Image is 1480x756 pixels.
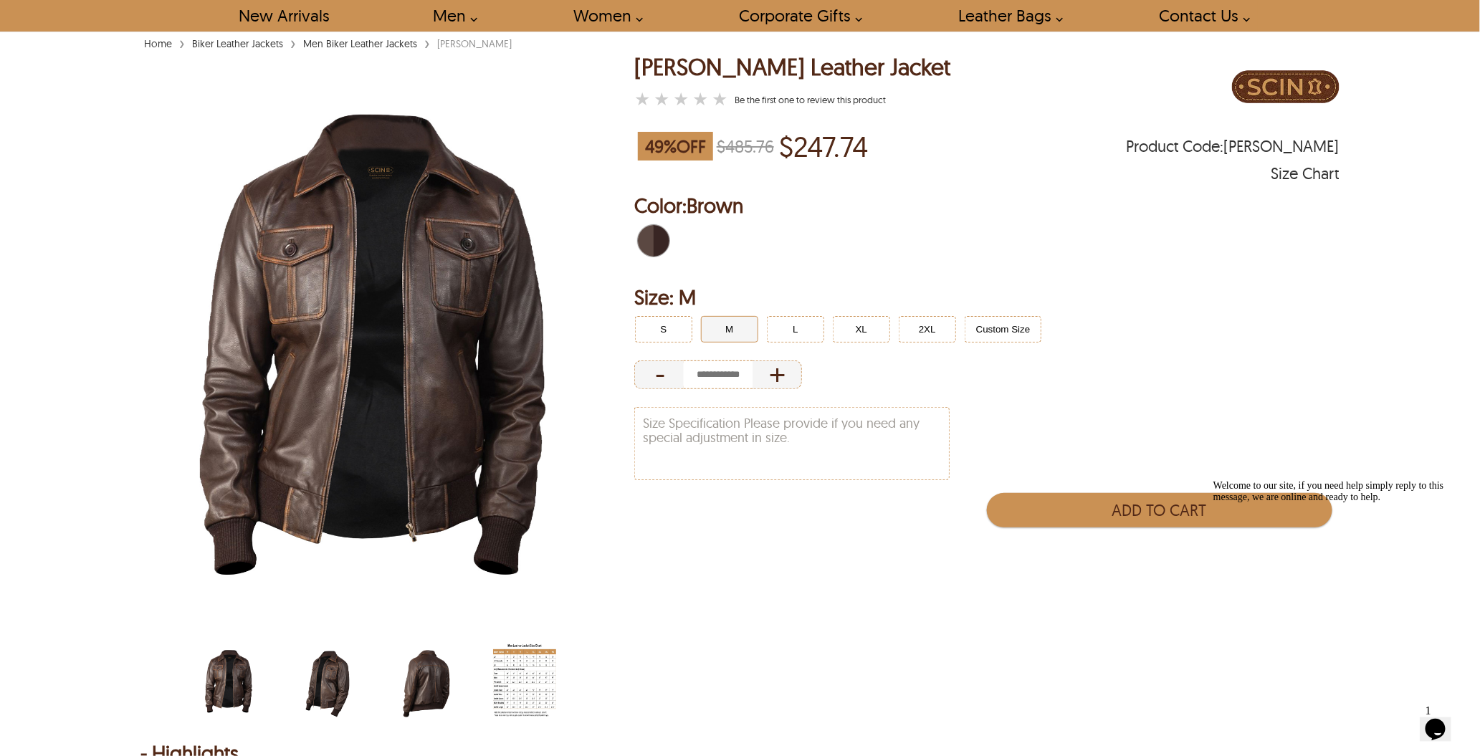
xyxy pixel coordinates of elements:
button: Add to Cart [987,493,1332,527]
a: Brand Logo PDP Image [1232,54,1340,123]
span: Product Code: LUIS [1127,139,1340,153]
a: Luis Bomber Leather Jacket } [634,90,731,110]
h2: Selected Filter by Size: M [634,283,1340,312]
img: four-pockets-brown-bomber-jacket.jpg [197,642,260,721]
a: Biker Leather Jackets [188,37,287,50]
h2: Selected Color: by Brown [634,191,1340,220]
span: 49 % OFF [638,132,713,161]
span: Welcome to our site, if you need help simply reply to this message, we are online and ready to help. [6,6,237,28]
iframe: PayPal [987,535,1332,567]
iframe: chat widget [1208,474,1466,692]
div: men-leather-jacket-size-chart-min.jpg [493,642,578,724]
strike: $485.76 [717,135,774,157]
span: › [179,30,185,55]
span: › [290,30,296,55]
img: Brand Logo PDP Image [1232,54,1340,119]
button: Click to select S [635,316,692,343]
button: Click to select 2XL [899,316,956,343]
div: Size Chart [1271,166,1340,181]
p: Price of $247.74 [779,130,868,163]
a: Men Biker Leather Jackets [300,37,421,50]
iframe: chat widget [1420,699,1466,742]
img: four-pockets-brown-bomber-jacket.jpg [140,54,605,635]
div: four-pockets-brown-bomber-jacket-back.jpg [395,642,479,724]
label: 4 rating [692,92,708,106]
a: Luis Bomber Leather Jacket } [735,94,886,105]
div: four-pockets-brown-bomber-jacket-side.jpg [296,642,381,724]
button: Click to select L [767,316,824,343]
textarea: Size Specification Please provide if you need any special adjustment in size. [635,408,949,479]
div: [PERSON_NAME] [434,37,515,51]
div: [PERSON_NAME] Leather Jacket [634,54,950,80]
span: › [424,30,430,55]
div: Welcome to our site, if you need help simply reply to this message, we are online and ready to help. [6,6,264,29]
span: Brown [687,193,743,218]
h1: Luis Bomber Leather Jacket [634,54,950,80]
button: Click to select M [701,316,758,343]
label: 1 rating [634,92,650,106]
div: four-pockets-brown-bomber-jacket.jpg [197,642,282,724]
label: 3 rating [673,92,689,106]
img: four-pockets-brown-bomber-jacket-side.jpg [296,642,359,721]
div: Increase Quantity of Item [753,360,802,389]
div: Decrease Quantity of Item [634,360,684,389]
button: Click to select Custom Size [965,316,1042,343]
label: 2 rating [654,92,669,106]
img: men-leather-jacket-size-chart-min.jpg [493,642,556,721]
label: 5 rating [712,92,727,106]
button: Click to select XL [833,316,890,343]
a: Home [140,37,176,50]
div: Brown [634,221,673,260]
img: four-pockets-brown-bomber-jacket-back.jpg [395,642,458,721]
